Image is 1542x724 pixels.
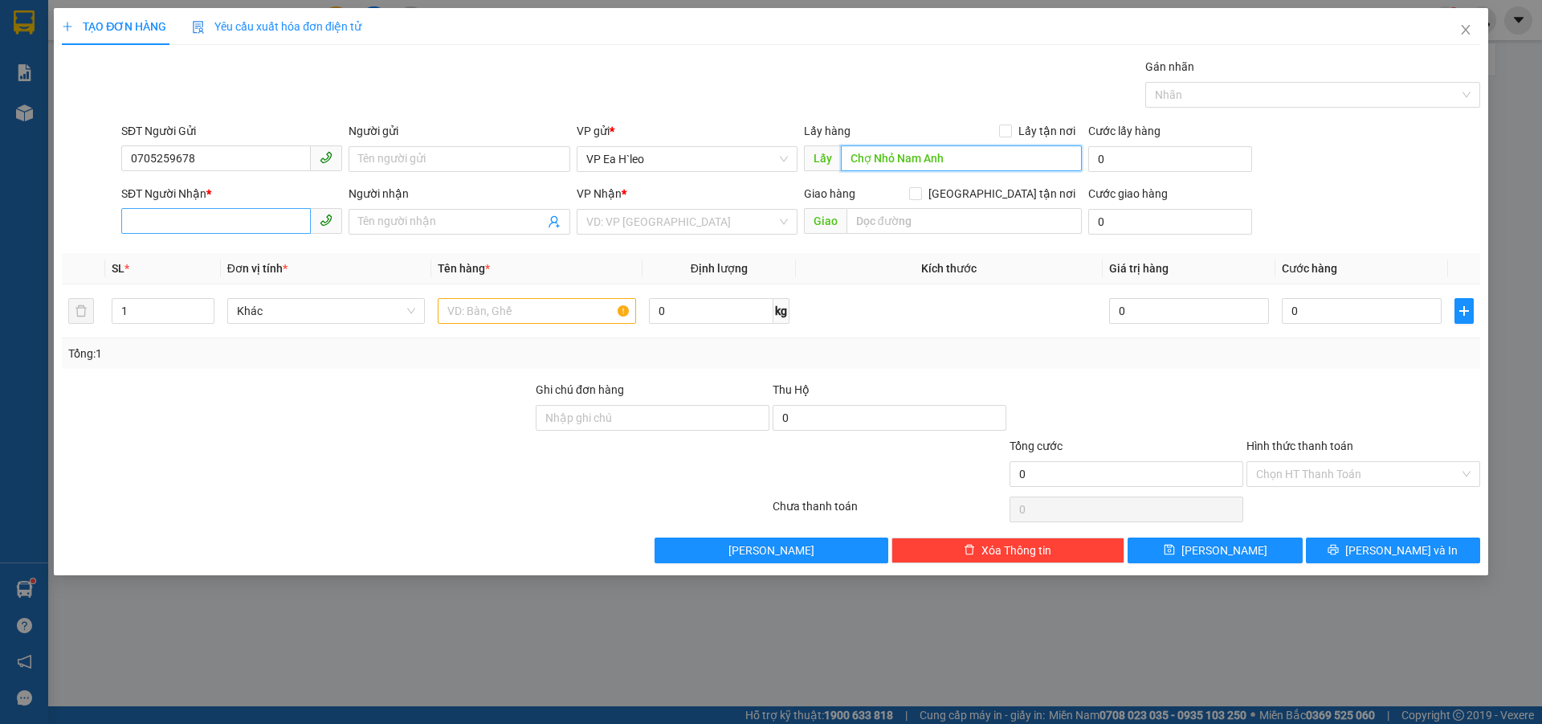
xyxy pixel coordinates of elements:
[227,262,288,275] span: Đơn vị tính
[586,147,788,171] span: VP Ea H`leo
[320,151,332,164] span: phone
[68,298,94,324] button: delete
[536,383,624,396] label: Ghi chú đơn hàng
[438,298,636,324] input: VD: Bàn, Ghế
[771,497,1008,526] div: Chưa thanh toán
[728,542,814,559] span: [PERSON_NAME]
[804,208,846,234] span: Giao
[192,21,205,34] img: icon
[981,542,1051,559] span: Xóa Thông tin
[773,298,789,324] span: kg
[1459,23,1472,36] span: close
[121,122,342,140] div: SĐT Người Gửi
[1012,122,1082,140] span: Lấy tận nơi
[846,208,1082,234] input: Dọc đường
[1128,538,1302,563] button: save[PERSON_NAME]
[1164,544,1175,557] span: save
[804,187,855,200] span: Giao hàng
[237,299,416,323] span: Khác
[577,187,622,200] span: VP Nhận
[1455,305,1473,317] span: plus
[1109,298,1269,324] input: 0
[1109,262,1169,275] span: Giá trị hàng
[964,544,975,557] span: delete
[1282,262,1337,275] span: Cước hàng
[1145,60,1194,73] label: Gán nhãn
[773,383,810,396] span: Thu Hộ
[68,345,595,362] div: Tổng: 1
[1443,8,1488,53] button: Close
[192,20,361,33] span: Yêu cầu xuất hóa đơn điện tử
[1088,146,1252,172] input: Cước lấy hàng
[349,185,569,202] div: Người nhận
[320,214,332,227] span: phone
[804,125,851,137] span: Lấy hàng
[349,122,569,140] div: Người gửi
[1088,209,1252,235] input: Cước giao hàng
[438,262,490,275] span: Tên hàng
[841,145,1082,171] input: Dọc đường
[1454,298,1474,324] button: plus
[1181,542,1267,559] span: [PERSON_NAME]
[891,538,1125,563] button: deleteXóa Thông tin
[536,405,769,431] input: Ghi chú đơn hàng
[1088,125,1161,137] label: Cước lấy hàng
[548,215,561,228] span: user-add
[1328,544,1339,557] span: printer
[577,122,798,140] div: VP gửi
[1010,440,1063,452] span: Tổng cước
[922,185,1082,202] span: [GEOGRAPHIC_DATA] tận nơi
[655,538,888,563] button: [PERSON_NAME]
[112,262,124,275] span: SL
[921,262,977,275] span: Kích thước
[1088,187,1168,200] label: Cước giao hàng
[121,185,342,202] div: SĐT Người Nhận
[1306,538,1480,563] button: printer[PERSON_NAME] và In
[62,20,166,33] span: TẠO ĐƠN HÀNG
[62,21,73,32] span: plus
[804,145,841,171] span: Lấy
[1345,542,1458,559] span: [PERSON_NAME] và In
[1246,440,1353,452] label: Hình thức thanh toán
[691,262,748,275] span: Định lượng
